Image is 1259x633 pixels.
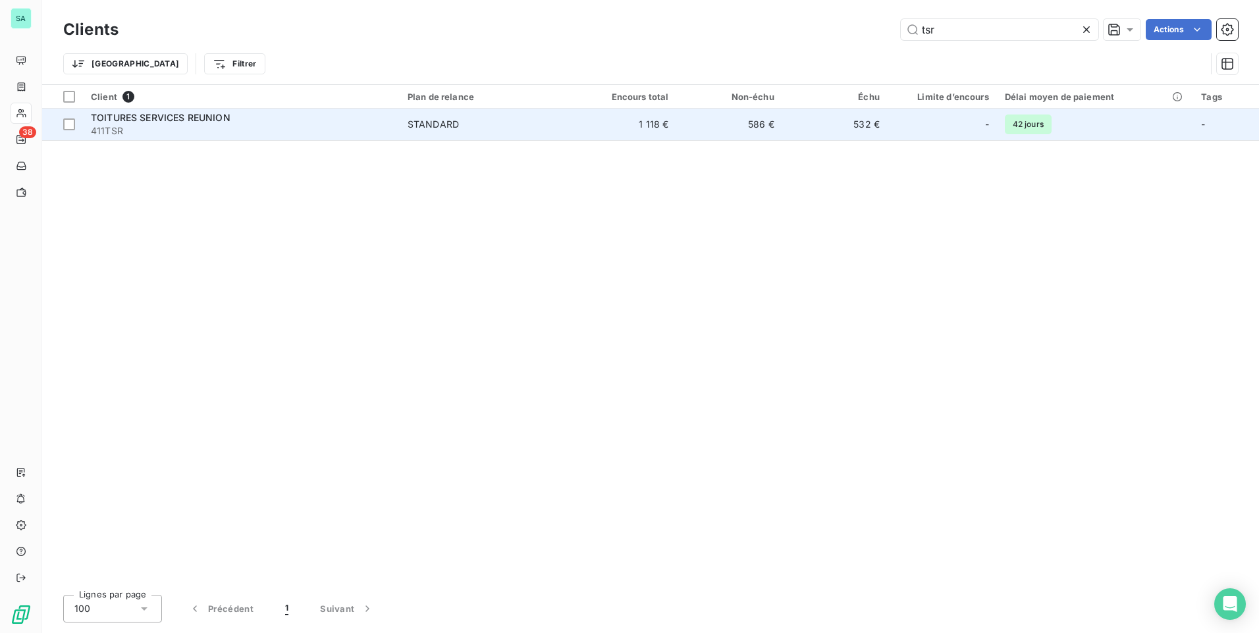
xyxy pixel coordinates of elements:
span: 1 [285,602,288,615]
button: 1 [269,595,304,622]
div: Tags [1201,91,1251,102]
td: 1 118 € [571,109,676,140]
td: 586 € [676,109,782,140]
div: SA [11,8,32,29]
td: 532 € [782,109,888,140]
div: Limite d’encours [896,91,989,102]
div: Délai moyen de paiement [1005,91,1186,102]
div: Plan de relance [408,91,563,102]
h3: Clients [63,18,119,41]
a: 38 [11,129,31,150]
button: Suivant [304,595,390,622]
span: 100 [74,602,90,615]
span: 38 [19,126,36,138]
span: TOITURES SERVICES REUNION [91,112,230,123]
input: Rechercher [901,19,1098,40]
button: [GEOGRAPHIC_DATA] [63,53,188,74]
span: Client [91,91,117,102]
span: 1 [122,91,134,103]
div: STANDARD [408,118,459,131]
span: - [1201,118,1205,130]
button: Précédent [173,595,269,622]
div: Échu [790,91,880,102]
span: 42 jours [1005,114,1052,134]
button: Filtrer [204,53,265,74]
div: Encours total [579,91,668,102]
div: Open Intercom Messenger [1214,588,1246,620]
span: 411TSR [91,124,392,138]
img: Logo LeanPay [11,604,32,625]
button: Actions [1146,19,1212,40]
div: Non-échu [684,91,774,102]
span: - [985,118,989,131]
